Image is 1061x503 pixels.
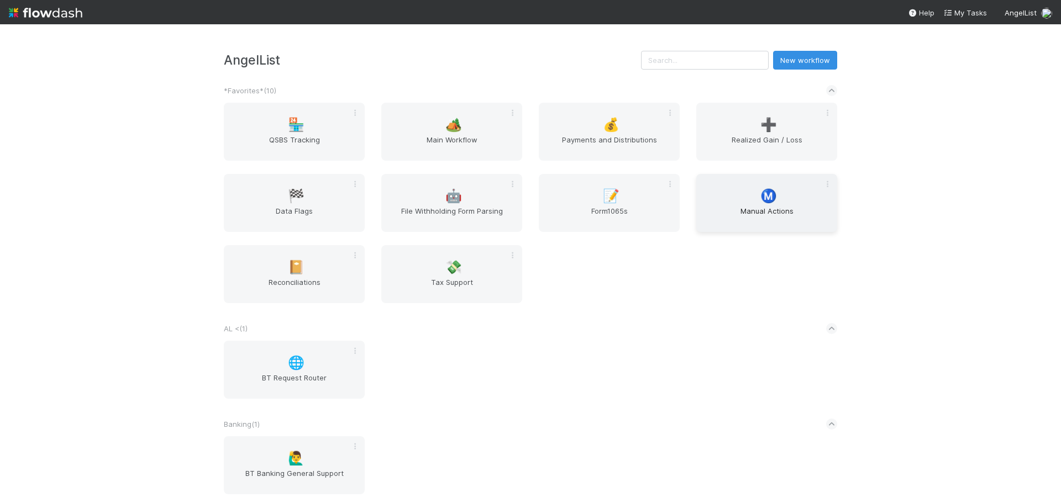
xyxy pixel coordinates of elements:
[1041,8,1052,19] img: avatar_cfa6ccaa-c7d9-46b3-b608-2ec56ecf97ad.png
[445,260,462,274] span: 💸
[228,205,360,227] span: Data Flags
[381,245,522,303] a: 💸Tax Support
[773,51,837,70] button: New workflow
[224,324,248,333] span: AL < ( 1 )
[381,103,522,161] a: 🏕️Main Workflow
[603,189,619,203] span: 📝
[224,86,276,95] span: *Favorites* ( 10 )
[228,134,360,156] span: QSBS Tracking
[696,103,837,161] a: ➕Realized Gain / Loss
[9,3,82,22] img: logo-inverted-e16ddd16eac7371096b0.svg
[224,420,260,428] span: Banking ( 1 )
[288,356,304,370] span: 🌐
[543,205,675,227] span: Form1065s
[1005,8,1037,17] span: AngelList
[539,103,680,161] a: 💰Payments and Distributions
[224,341,365,399] a: 🌐BT Request Router
[943,8,987,17] span: My Tasks
[701,205,833,227] span: Manual Actions
[543,134,675,156] span: Payments and Distributions
[696,174,837,232] a: Ⓜ️Manual Actions
[288,260,304,274] span: 📔
[224,52,641,67] h3: AngelList
[288,189,304,203] span: 🏁
[943,7,987,18] a: My Tasks
[701,134,833,156] span: Realized Gain / Loss
[224,174,365,232] a: 🏁Data Flags
[641,51,769,70] input: Search...
[224,103,365,161] a: 🏪QSBS Tracking
[386,205,518,227] span: File Withholding Form Parsing
[224,245,365,303] a: 📔Reconciliations
[386,277,518,299] span: Tax Support
[288,118,304,132] span: 🏪
[445,189,462,203] span: 🤖
[539,174,680,232] a: 📝Form1065s
[381,174,522,232] a: 🤖File Withholding Form Parsing
[386,134,518,156] span: Main Workflow
[760,189,777,203] span: Ⓜ️
[228,277,360,299] span: Reconciliations
[228,468,360,490] span: BT Banking General Support
[445,118,462,132] span: 🏕️
[288,451,304,465] span: 🙋‍♂️
[908,7,934,18] div: Help
[603,118,619,132] span: 💰
[224,436,365,494] a: 🙋‍♂️BT Banking General Support
[760,118,777,132] span: ➕
[228,372,360,394] span: BT Request Router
